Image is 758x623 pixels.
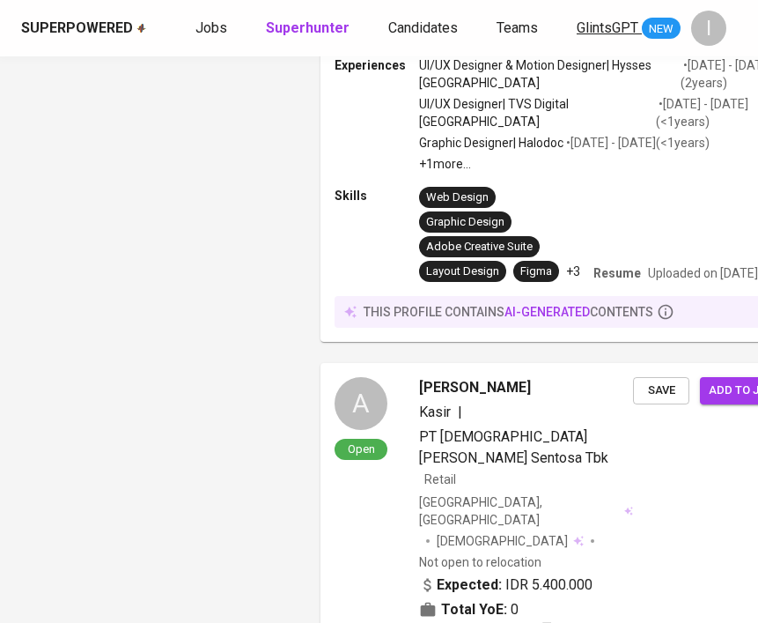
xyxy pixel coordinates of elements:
[419,575,592,596] div: IDR 5.400.000
[441,599,507,620] b: Total YoE:
[195,18,231,40] a: Jobs
[577,18,681,40] a: GlintsGPT NEW
[566,263,580,280] p: +3
[458,402,462,423] span: |
[511,599,519,620] span: 0
[419,404,451,420] span: Kasir
[335,56,419,74] p: Experiences
[21,19,146,39] a: Superpoweredapp logo
[648,264,758,282] p: Uploaded on [DATE]
[266,19,350,36] b: Superhunter
[419,553,541,571] p: Not open to relocation
[419,56,681,92] p: UI/UX Designer & Motion Designer | Hysses [GEOGRAPHIC_DATA]
[497,18,541,40] a: Teams
[388,18,461,40] a: Candidates
[577,19,638,36] span: GlintsGPT
[424,472,456,486] span: Retail
[419,95,656,130] p: UI/UX Designer | TVS Digital [GEOGRAPHIC_DATA]
[593,264,641,282] p: Resume
[437,532,570,550] span: [DEMOGRAPHIC_DATA]
[633,377,689,404] button: Save
[266,18,353,40] a: Superhunter
[563,134,710,152] p: • [DATE] - [DATE] ( <1 years )
[426,239,533,256] div: Adobe Creative Suite
[335,377,387,430] div: A
[426,189,489,206] div: Web Design
[497,19,538,36] span: Teams
[504,305,590,319] span: AI-generated
[437,575,502,596] b: Expected:
[426,214,504,231] div: Graphic Design
[419,134,563,152] p: Graphic Designer | Halodoc
[419,377,531,398] span: [PERSON_NAME]
[426,263,499,280] div: Layout Design
[520,263,552,280] div: Figma
[642,381,681,401] span: Save
[341,441,382,456] span: Open
[335,187,419,204] p: Skills
[642,20,681,38] span: NEW
[388,19,458,36] span: Candidates
[195,19,227,36] span: Jobs
[419,493,633,529] div: [GEOGRAPHIC_DATA], [GEOGRAPHIC_DATA]
[419,428,608,466] span: PT [DEMOGRAPHIC_DATA][PERSON_NAME] Sentosa Tbk
[21,19,133,39] div: Superpowered
[691,11,726,46] div: I
[136,23,146,33] img: app logo
[364,303,653,321] p: this profile contains contents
